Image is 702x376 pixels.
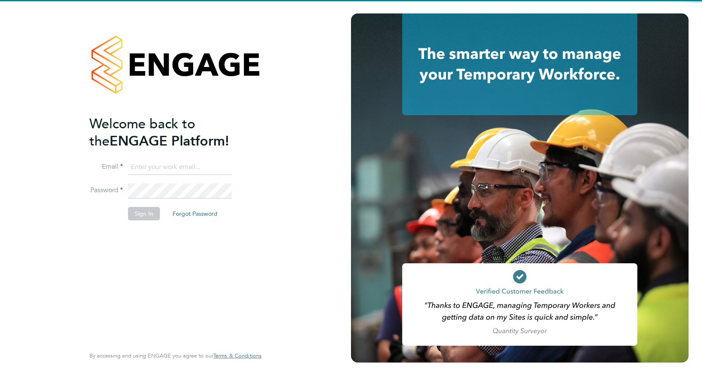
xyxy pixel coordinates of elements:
label: Email [89,162,123,171]
h2: ENGAGE Platform! [89,115,253,150]
button: Sign In [128,207,160,220]
a: Terms & Conditions [213,352,262,359]
button: Forgot Password [166,207,224,220]
input: Enter your work email... [128,160,232,175]
span: Welcome back to the [89,116,195,149]
span: By accessing and using ENGAGE you agree to our [89,352,262,359]
label: Password [89,186,123,195]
